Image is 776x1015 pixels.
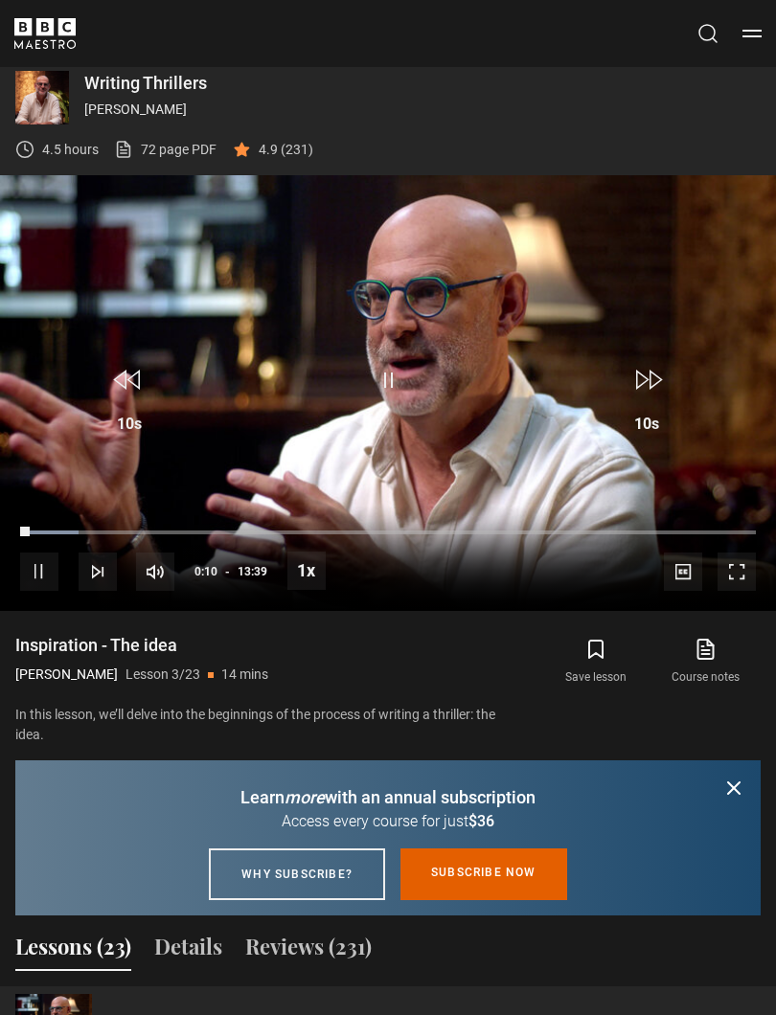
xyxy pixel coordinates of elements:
p: [PERSON_NAME] [15,665,118,685]
span: - [225,565,230,578]
button: Captions [664,553,702,591]
button: Mute [136,553,174,591]
button: Next Lesson [79,553,117,591]
button: Save lesson [541,634,650,689]
a: 72 page PDF [114,140,217,160]
a: Course notes [651,634,761,689]
p: [PERSON_NAME] [84,100,761,120]
button: Playback Rate [287,552,326,590]
button: Fullscreen [718,553,756,591]
button: Pause [20,553,58,591]
button: Toggle navigation [742,24,762,43]
p: Learn with an annual subscription [38,784,738,810]
div: Progress Bar [20,530,756,534]
svg: BBC Maestro [14,18,76,49]
button: Details [154,931,222,971]
span: 13:39 [238,554,267,589]
span: $36 [468,812,494,830]
p: Writing Thrillers [84,75,761,92]
i: more [285,787,325,807]
button: Reviews (231) [245,931,372,971]
span: 0:10 [194,554,217,589]
p: 14 mins [221,665,268,685]
p: 4.9 (231) [259,140,313,160]
p: Lesson 3/23 [126,665,200,685]
a: Subscribe now [400,848,567,900]
p: 4.5 hours [42,140,99,160]
p: Access every course for just [38,810,738,833]
button: Lessons (23) [15,931,131,971]
h1: Inspiration - The idea [15,634,268,657]
p: In this lesson, we’ll delve into the beginnings of the process of writing a thriller: the idea. [15,705,526,745]
a: Why subscribe? [209,848,385,900]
